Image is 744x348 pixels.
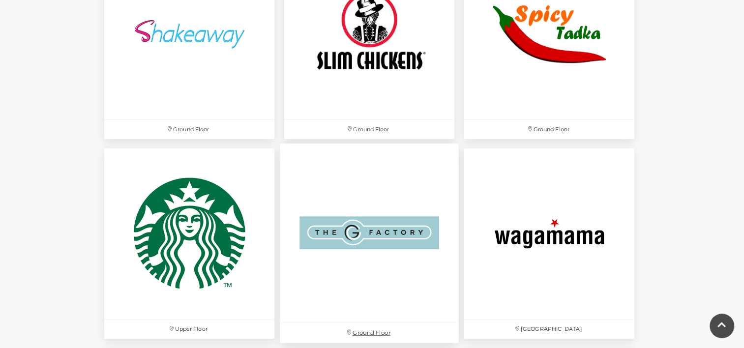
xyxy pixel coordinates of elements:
img: Starbucks at Festival Place, Basingstoke [104,148,274,319]
p: Ground Floor [280,323,459,343]
p: Ground Floor [284,120,454,139]
p: Upper Floor [104,319,274,339]
a: [GEOGRAPHIC_DATA] [459,144,639,343]
a: Starbucks at Festival Place, Basingstoke Upper Floor [99,144,279,343]
p: [GEOGRAPHIC_DATA] [464,319,634,339]
p: Ground Floor [104,120,274,139]
p: Ground Floor [464,120,634,139]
